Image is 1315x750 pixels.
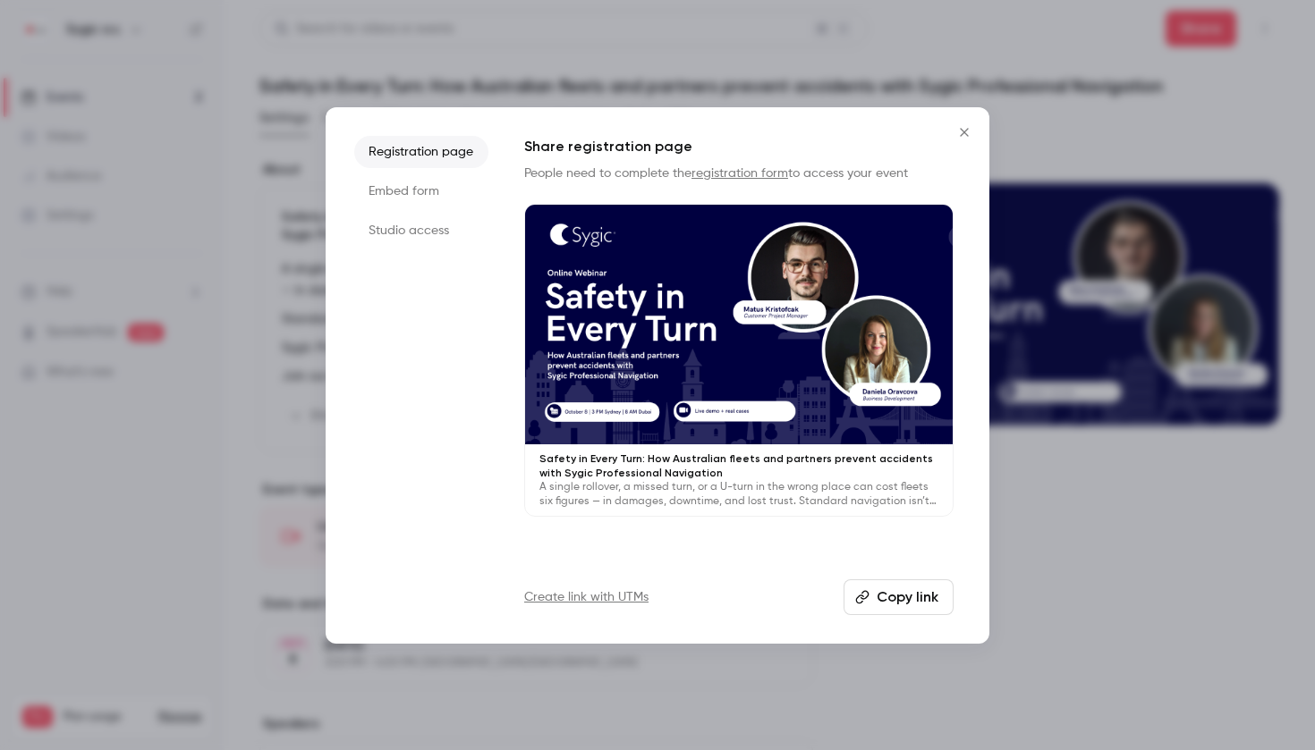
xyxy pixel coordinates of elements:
[354,136,488,168] li: Registration page
[524,136,954,157] h1: Share registration page
[539,480,938,509] p: A single rollover, a missed turn, or a U-turn in the wrong place can cost fleets six figures — in...
[539,451,938,480] p: Safety in Every Turn: How Australian fleets and partners prevent accidents with Sygic Professiona...
[691,167,788,180] a: registration form
[524,204,954,518] a: Safety in Every Turn: How Australian fleets and partners prevent accidents with Sygic Professiona...
[354,215,488,247] li: Studio access
[354,175,488,207] li: Embed form
[524,164,954,182] p: People need to complete the to access your event
[844,579,954,615] button: Copy link
[946,114,982,150] button: Close
[524,588,649,606] a: Create link with UTMs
